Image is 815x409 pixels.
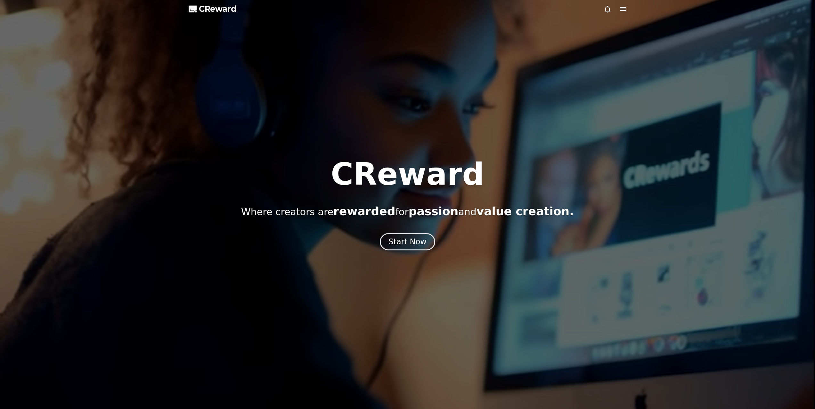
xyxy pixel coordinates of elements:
span: Settings [95,212,110,217]
span: rewarded [333,205,395,218]
a: Messages [42,203,83,219]
div: Start Now [388,237,427,247]
p: Where creators are for and [241,205,574,218]
span: passion [409,205,459,218]
a: Settings [83,203,123,219]
h1: CReward [331,159,484,190]
a: Home [2,203,42,219]
span: Home [16,212,28,217]
span: Messages [53,213,72,218]
a: CReward [189,4,237,14]
a: Start Now [380,240,435,246]
button: Start Now [380,233,435,250]
span: CReward [199,4,237,14]
span: value creation. [477,205,574,218]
